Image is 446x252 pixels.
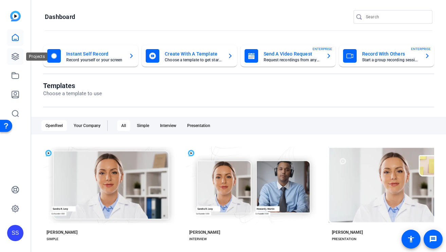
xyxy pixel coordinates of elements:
button: Record With OthersStart a group recording sessionENTERPRISE [339,45,434,67]
div: [PERSON_NAME] [332,230,363,235]
div: SIMPLE [47,236,58,242]
div: Presentation [183,120,214,131]
div: Simple [133,120,153,131]
h1: Dashboard [45,13,75,21]
div: PRESENTATION [332,236,356,242]
mat-card-subtitle: Start a group recording session [362,58,419,62]
mat-card-subtitle: Choose a template to get started [165,58,222,62]
div: SS [7,225,23,241]
mat-card-subtitle: Record yourself or your screen [66,58,123,62]
div: INTERVIEW [189,236,207,242]
button: Instant Self RecordRecord yourself or your screen [43,45,138,67]
mat-card-title: Send A Video Request [264,50,321,58]
p: Choose a template to use [43,90,102,98]
div: [PERSON_NAME] [189,230,220,235]
div: Your Company [70,120,105,131]
div: [PERSON_NAME] [47,230,77,235]
div: Projects [26,52,48,61]
button: Create With A TemplateChoose a template to get started [142,45,237,67]
img: blue-gradient.svg [10,11,21,21]
mat-card-title: Create With A Template [165,50,222,58]
span: ENTERPRISE [313,46,332,51]
mat-card-title: Instant Self Record [66,50,123,58]
div: OpenReel [41,120,67,131]
div: All [117,120,130,131]
h1: Templates [43,82,102,90]
mat-icon: message [429,235,437,243]
mat-card-title: Record With Others [362,50,419,58]
button: Send A Video RequestRequest recordings from anyone, anywhereENTERPRISE [240,45,336,67]
input: Search [366,13,427,21]
span: ENTERPRISE [411,46,431,51]
mat-card-subtitle: Request recordings from anyone, anywhere [264,58,321,62]
mat-icon: accessibility [407,235,415,243]
div: Interview [156,120,180,131]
